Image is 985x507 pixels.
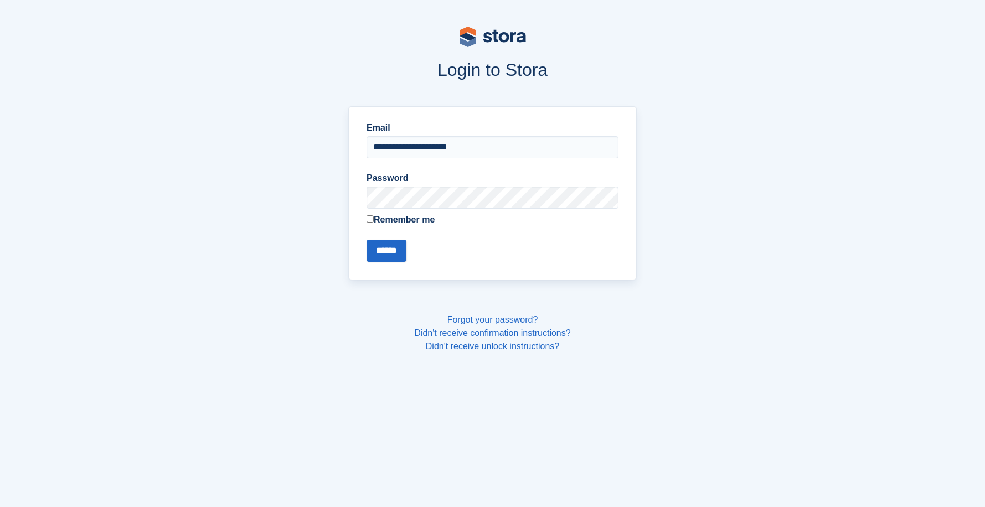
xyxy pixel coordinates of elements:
[367,215,374,223] input: Remember me
[137,60,848,80] h1: Login to Stora
[367,121,618,134] label: Email
[367,213,618,226] label: Remember me
[460,27,526,47] img: stora-logo-53a41332b3708ae10de48c4981b4e9114cc0af31d8433b30ea865607fb682f29.svg
[367,172,618,185] label: Password
[447,315,538,324] a: Forgot your password?
[414,328,570,338] a: Didn't receive confirmation instructions?
[426,342,559,351] a: Didn't receive unlock instructions?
